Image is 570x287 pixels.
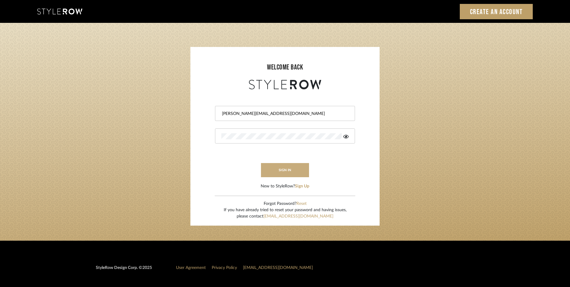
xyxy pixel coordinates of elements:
[176,266,206,270] a: User Agreement
[261,163,309,177] button: sign in
[224,201,347,207] div: Forgot Password?
[295,183,309,190] button: Sign Up
[224,207,347,220] div: If you have already tried to reset your password and having issues, please contact
[212,266,237,270] a: Privacy Policy
[263,214,333,218] a: [EMAIL_ADDRESS][DOMAIN_NAME]
[460,4,533,19] a: Create an Account
[243,266,313,270] a: [EMAIL_ADDRESS][DOMAIN_NAME]
[96,265,152,276] div: StyleRow Design Corp. ©2025
[221,111,347,117] input: Email Address
[261,183,309,190] div: New to StyleRow?
[296,201,307,207] button: Reset
[196,62,374,73] div: welcome back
